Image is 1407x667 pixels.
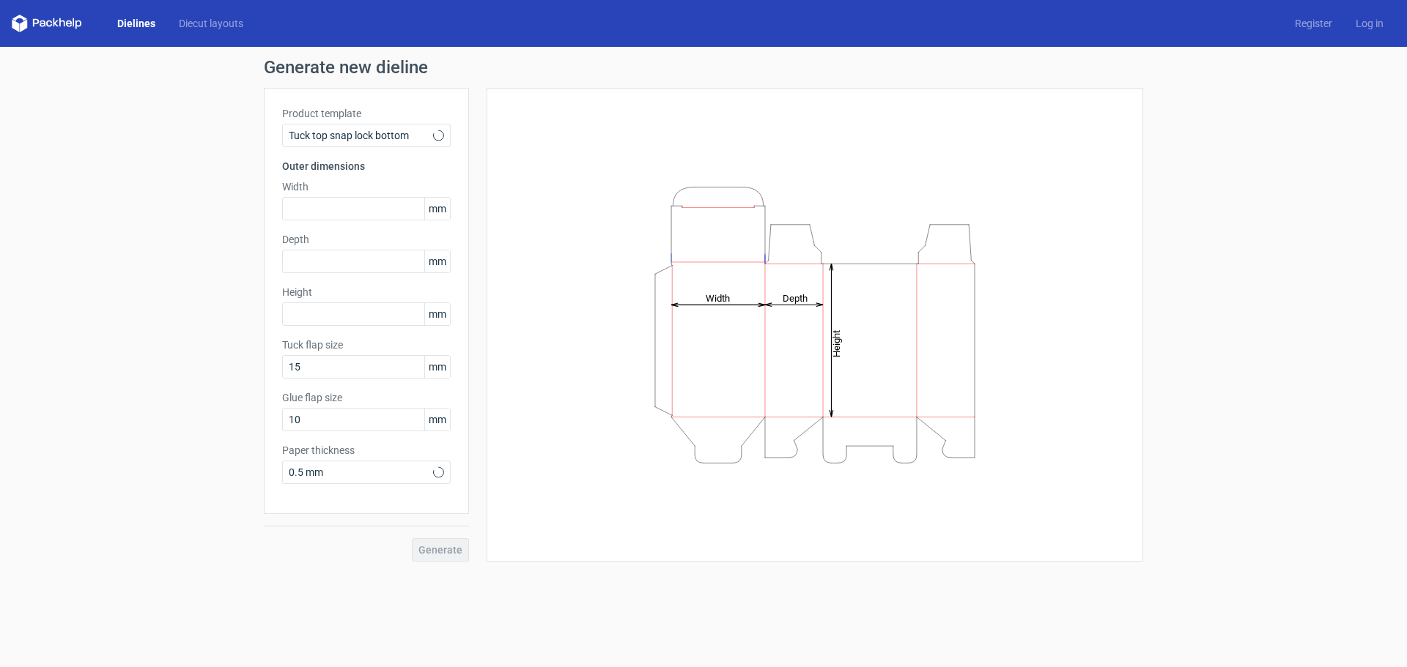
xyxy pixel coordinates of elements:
label: Product template [282,106,451,121]
label: Width [282,179,451,194]
h3: Outer dimensions [282,159,451,174]
label: Height [282,285,451,299]
span: mm [424,250,450,272]
label: Depth [282,232,451,247]
h1: Generate new dieline [264,59,1143,76]
tspan: Width [706,292,730,303]
span: 0.5 mm [289,465,433,480]
span: mm [424,409,450,431]
label: Glue flap size [282,390,451,405]
span: mm [424,356,450,378]
span: mm [424,303,450,325]
span: Tuck top snap lock bottom [289,128,433,143]
tspan: Height [831,329,842,357]
a: Register [1283,16,1344,31]
tspan: Depth [783,292,808,303]
a: Log in [1344,16,1395,31]
label: Tuck flap size [282,338,451,352]
span: mm [424,198,450,220]
label: Paper thickness [282,443,451,458]
a: Diecut layouts [167,16,255,31]
a: Dielines [106,16,167,31]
